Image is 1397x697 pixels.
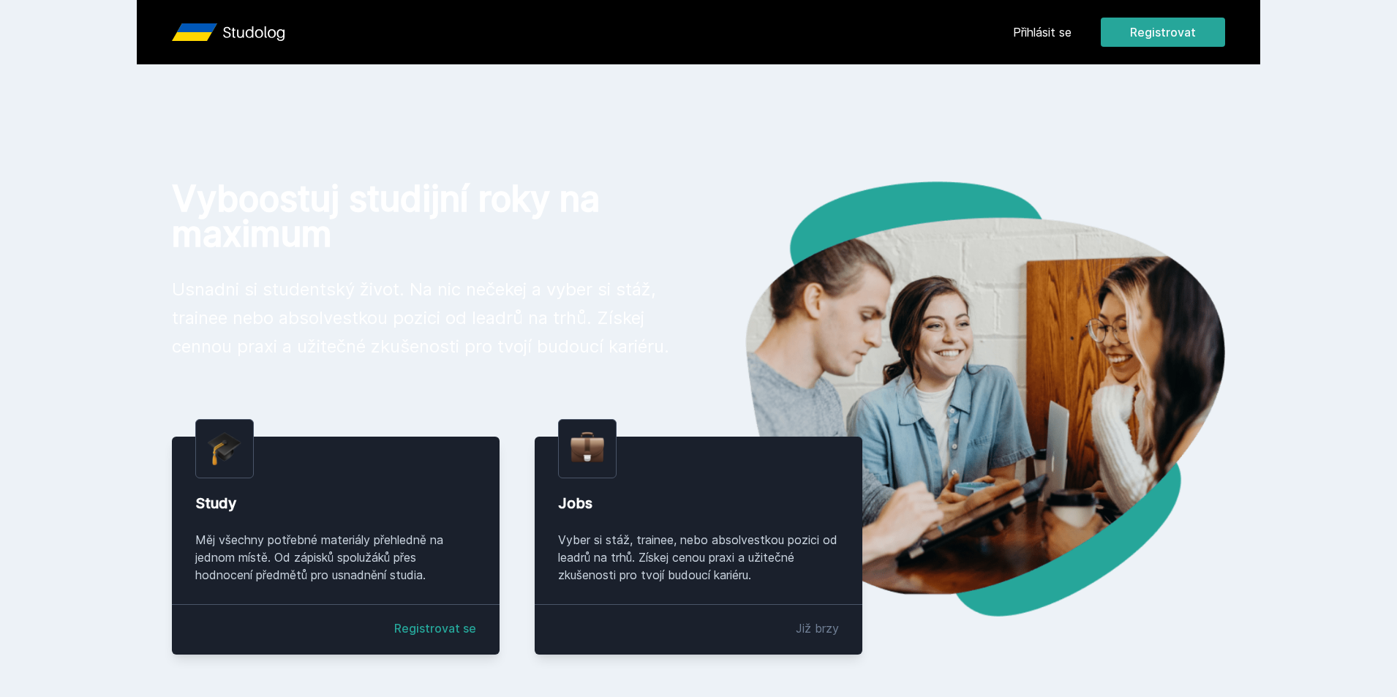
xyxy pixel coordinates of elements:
img: hero.png [698,181,1225,617]
p: Usnadni si studentský život. Na nic nečekej a vyber si stáž, trainee nebo absolvestkou pozici od ... [172,275,675,361]
div: Již brzy [796,619,839,637]
div: Vyber si stáž, trainee, nebo absolvestkou pozici od leadrů na trhů. Získej cenou praxi a užitečné... [558,531,839,584]
img: graduation-cap.png [208,432,241,466]
button: Registrovat [1101,18,1225,47]
div: Jobs [558,493,839,513]
div: Měj všechny potřebné materiály přehledně na jednom místě. Od zápisků spolužáků přes hodnocení pře... [195,531,476,584]
h1: Vyboostuj studijní roky na maximum [172,181,675,252]
a: Registrovat se [394,619,476,637]
div: Study [195,493,476,513]
a: Přihlásit se [1013,23,1072,41]
img: briefcase.png [571,429,604,466]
